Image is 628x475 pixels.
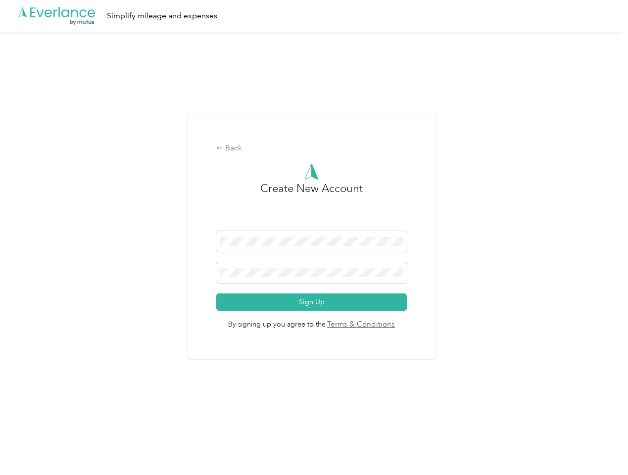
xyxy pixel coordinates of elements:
[107,10,217,22] div: Simplify mileage and expenses
[216,311,407,331] span: By signing up you agree to the
[326,319,395,331] a: Terms & Conditions
[216,142,407,154] div: Back
[216,293,407,311] button: Sign Up
[260,180,363,231] h3: Create New Account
